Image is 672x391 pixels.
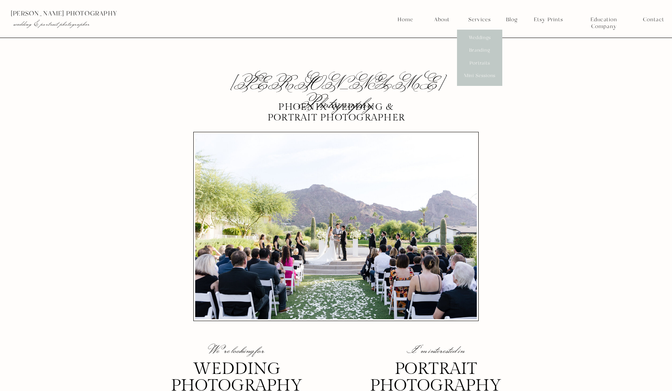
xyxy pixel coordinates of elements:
[397,16,414,23] a: Home
[208,75,465,93] h2: [PERSON_NAME] Photography
[194,345,279,356] p: We're looking for
[643,16,664,23] a: Contact
[264,102,409,123] p: Phoenix Wedding & portrait photographer
[13,20,201,28] p: wedding & portrait photographer
[466,35,494,41] a: Weddings
[11,10,220,17] p: [PERSON_NAME] photography
[463,73,497,79] a: Mini Sessions
[466,47,494,54] a: Branding
[503,16,520,23] a: Blog
[531,16,566,23] a: Etsy Prints
[465,16,494,23] a: Services
[367,361,505,390] h3: portrait photography
[432,16,451,23] a: About
[168,361,306,390] h3: wedding photography
[466,60,494,67] a: Portraits
[578,16,630,23] a: Education Company
[393,345,478,356] p: I'm interested in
